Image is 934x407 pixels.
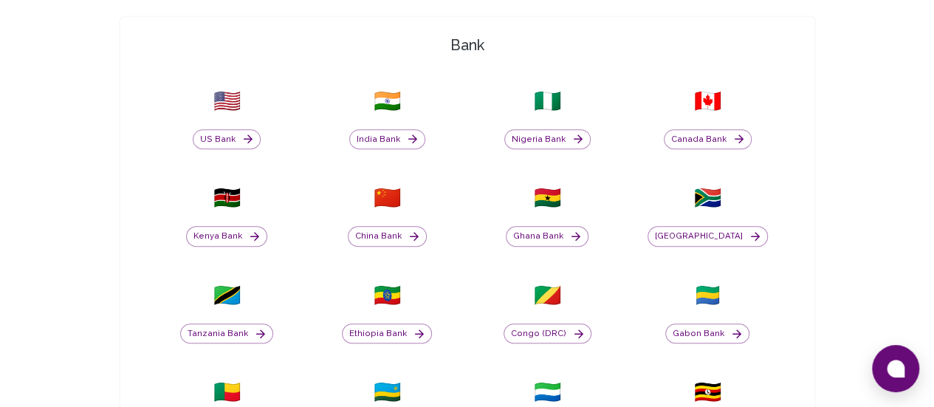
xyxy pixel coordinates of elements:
[534,282,561,309] span: 🇨🇬
[213,282,241,309] span: 🇹🇿
[374,379,401,406] span: 🇷🇼
[342,324,432,344] button: Ethiopia Bank
[694,379,721,406] span: 🇺🇬
[648,226,768,247] button: [GEOGRAPHIC_DATA]
[126,35,808,55] h4: Bank
[504,129,591,150] button: Nigeria Bank
[186,226,267,247] button: Kenya Bank
[506,226,588,247] button: Ghana Bank
[504,324,591,344] button: Congo (DRC)
[180,324,273,344] button: Tanzania Bank
[374,282,401,309] span: 🇪🇹
[694,88,721,114] span: 🇨🇦
[349,129,425,150] button: India Bank
[213,88,241,114] span: 🇺🇸
[872,345,919,392] button: Open chat window
[534,88,561,114] span: 🇳🇬
[193,129,261,150] button: US Bank
[534,185,561,211] span: 🇬🇭
[374,88,401,114] span: 🇮🇳
[665,324,749,344] button: Gabon Bank
[664,129,752,150] button: Canada Bank
[374,185,401,211] span: 🇨🇳
[213,379,241,406] span: 🇧🇯
[348,226,427,247] button: China Bank
[213,185,241,211] span: 🇰🇪
[534,379,561,406] span: 🇸🇱
[694,282,721,309] span: 🇬🇦
[694,185,721,211] span: 🇿🇦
